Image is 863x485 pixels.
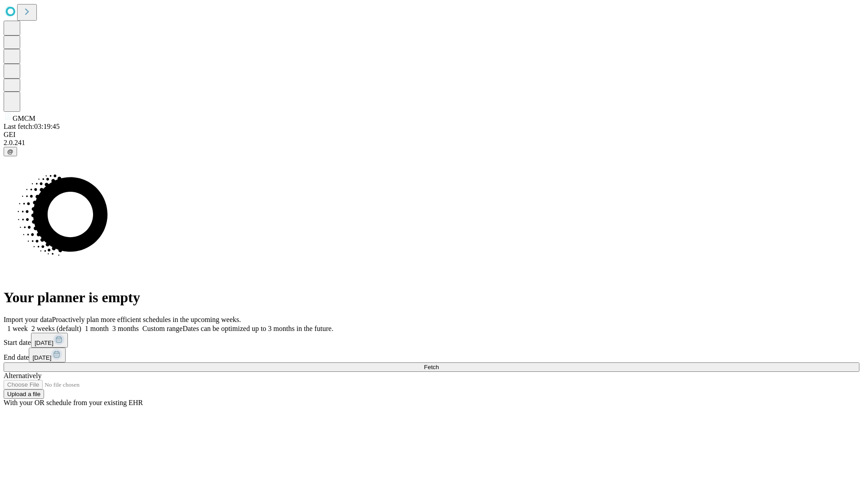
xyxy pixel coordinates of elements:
[4,389,44,399] button: Upload a file
[4,316,52,323] span: Import your data
[4,147,17,156] button: @
[4,123,60,130] span: Last fetch: 03:19:45
[32,354,51,361] span: [DATE]
[7,148,13,155] span: @
[4,333,859,348] div: Start date
[142,325,182,332] span: Custom range
[7,325,28,332] span: 1 week
[31,325,81,332] span: 2 weeks (default)
[13,115,36,122] span: GMCM
[112,325,139,332] span: 3 months
[4,131,859,139] div: GEI
[4,348,859,362] div: End date
[424,364,439,370] span: Fetch
[52,316,241,323] span: Proactively plan more efficient schedules in the upcoming weeks.
[4,362,859,372] button: Fetch
[35,339,53,346] span: [DATE]
[85,325,109,332] span: 1 month
[4,139,859,147] div: 2.0.241
[31,333,68,348] button: [DATE]
[4,289,859,306] h1: Your planner is empty
[182,325,333,332] span: Dates can be optimized up to 3 months in the future.
[29,348,66,362] button: [DATE]
[4,399,143,406] span: With your OR schedule from your existing EHR
[4,372,41,379] span: Alternatively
